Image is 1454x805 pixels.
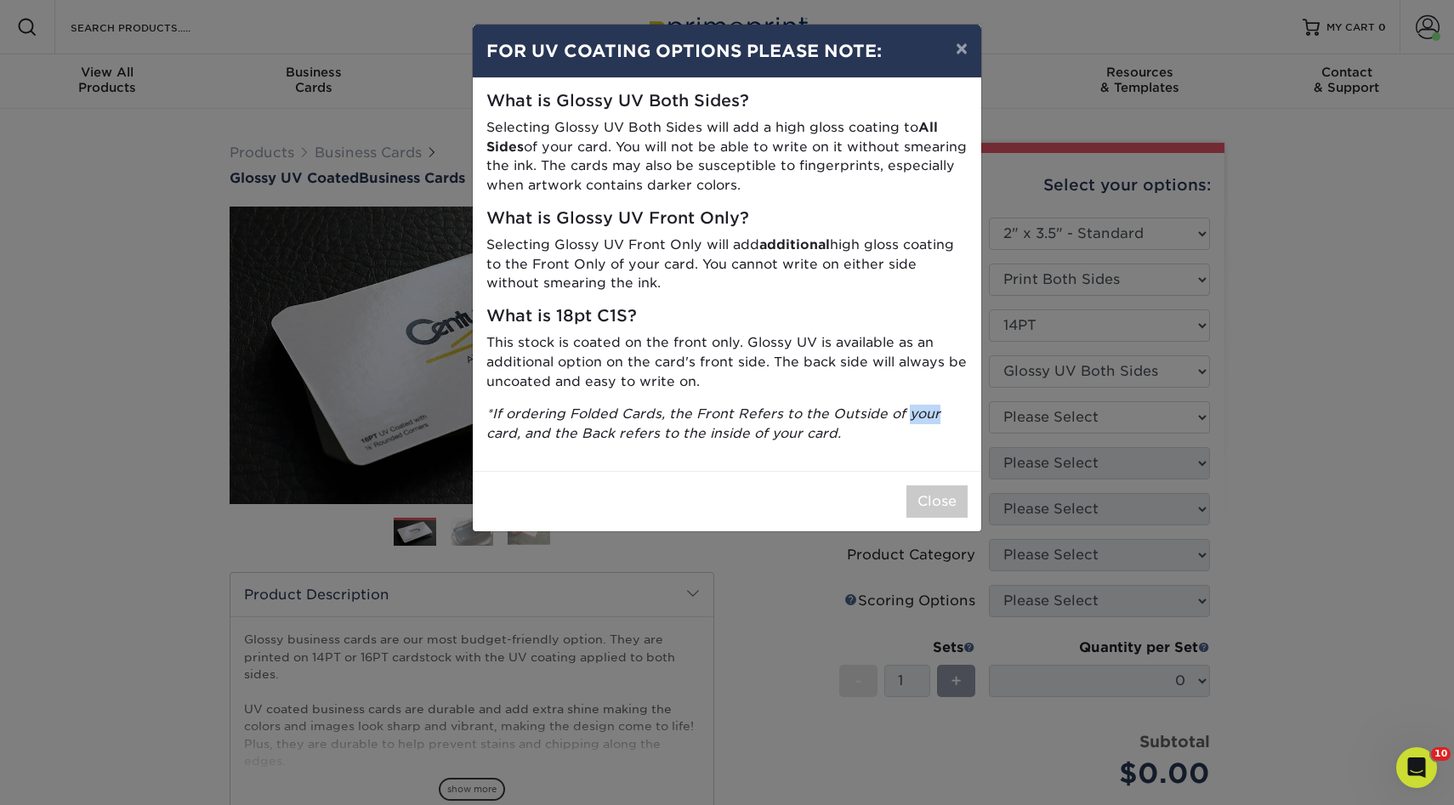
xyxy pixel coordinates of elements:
[486,92,968,111] h5: What is Glossy UV Both Sides?
[1396,747,1437,788] iframe: Intercom live chat
[759,236,830,252] strong: additional
[486,333,968,391] p: This stock is coated on the front only. Glossy UV is available as an additional option on the car...
[942,25,981,72] button: ×
[486,119,938,155] strong: All Sides
[906,485,968,518] button: Close
[1431,747,1451,761] span: 10
[486,118,968,196] p: Selecting Glossy UV Both Sides will add a high gloss coating to of your card. You will not be abl...
[486,235,968,293] p: Selecting Glossy UV Front Only will add high gloss coating to the Front Only of your card. You ca...
[486,307,968,326] h5: What is 18pt C1S?
[486,405,940,441] i: *If ordering Folded Cards, the Front Refers to the Outside of your card, and the Back refers to t...
[486,38,968,64] h4: FOR UV COATING OPTIONS PLEASE NOTE:
[486,209,968,229] h5: What is Glossy UV Front Only?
